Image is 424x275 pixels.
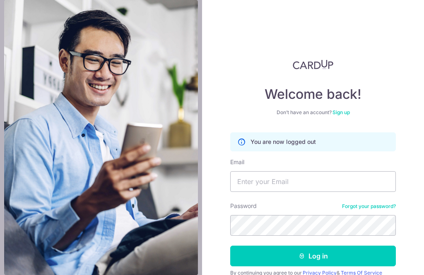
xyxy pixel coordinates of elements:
a: Sign up [332,109,350,115]
h4: Welcome back! [230,86,396,103]
label: Password [230,202,257,210]
input: Enter your Email [230,171,396,192]
button: Log in [230,246,396,266]
a: Forgot your password? [342,203,396,210]
img: CardUp Logo [293,60,333,69]
label: Email [230,158,244,166]
p: You are now logged out [251,138,316,146]
div: Don’t have an account? [230,109,396,116]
